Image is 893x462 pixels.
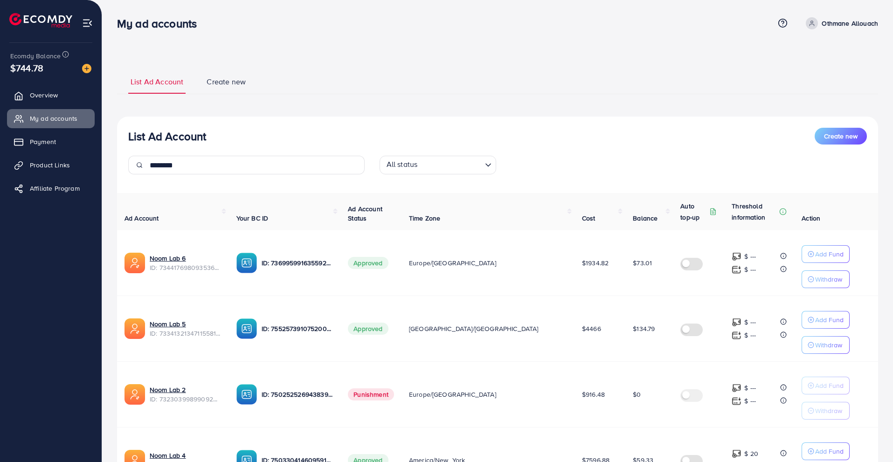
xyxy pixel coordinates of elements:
[150,329,222,338] span: ID: 7334132134711558146
[262,323,333,334] p: ID: 7552573910752002064
[10,61,43,75] span: $744.78
[150,451,186,460] a: Noom Lab 4
[822,18,878,29] p: Othmane Allouach
[815,274,842,285] p: Withdraw
[150,319,222,338] div: <span class='underline'>Noom Lab 5</span></br>7334132134711558146
[348,323,388,335] span: Approved
[150,394,222,404] span: ID: 7323039989909209089
[82,64,91,73] img: image
[732,331,741,340] img: top-up amount
[732,396,741,406] img: top-up amount
[262,389,333,400] p: ID: 7502525269438398465
[348,204,382,223] span: Ad Account Status
[7,132,95,151] a: Payment
[633,390,641,399] span: $0
[30,184,80,193] span: Affiliate Program
[30,137,56,146] span: Payment
[409,214,440,223] span: Time Zone
[744,382,756,393] p: $ ---
[125,214,159,223] span: Ad Account
[30,160,70,170] span: Product Links
[236,253,257,273] img: ic-ba-acc.ded83a64.svg
[125,384,145,405] img: ic-ads-acc.e4c84228.svg
[802,402,850,420] button: Withdraw
[262,257,333,269] p: ID: 7369959916355928081
[125,318,145,339] img: ic-ads-acc.e4c84228.svg
[582,258,609,268] span: $1934.82
[30,90,58,100] span: Overview
[150,385,186,394] a: Noom Lab 2
[150,385,222,404] div: <span class='underline'>Noom Lab 2</span></br>7323039989909209089
[385,157,420,172] span: All status
[150,263,222,272] span: ID: 7344176980935360513
[815,446,844,457] p: Add Fund
[128,130,206,143] h3: List Ad Account
[802,311,850,329] button: Add Fund
[30,114,77,123] span: My ad accounts
[236,384,257,405] img: ic-ba-acc.ded83a64.svg
[802,377,850,394] button: Add Fund
[150,319,186,329] a: Noom Lab 5
[732,265,741,275] img: top-up amount
[744,395,756,407] p: $ ---
[744,317,756,328] p: $ ---
[680,200,707,223] p: Auto top-up
[802,17,878,29] a: Othmane Allouach
[802,336,850,354] button: Withdraw
[236,318,257,339] img: ic-ba-acc.ded83a64.svg
[409,324,539,333] span: [GEOGRAPHIC_DATA]/[GEOGRAPHIC_DATA]
[207,76,246,87] span: Create new
[380,156,496,174] div: Search for option
[815,248,844,260] p: Add Fund
[744,264,756,275] p: $ ---
[7,109,95,128] a: My ad accounts
[420,158,481,172] input: Search for option
[824,131,858,141] span: Create new
[744,330,756,341] p: $ ---
[802,270,850,288] button: Withdraw
[131,76,183,87] span: List Ad Account
[82,18,93,28] img: menu
[117,17,204,30] h3: My ad accounts
[815,405,842,416] p: Withdraw
[9,13,72,28] img: logo
[732,449,741,459] img: top-up amount
[7,156,95,174] a: Product Links
[815,314,844,325] p: Add Fund
[815,128,867,145] button: Create new
[744,251,756,262] p: $ ---
[7,179,95,198] a: Affiliate Program
[409,390,496,399] span: Europe/[GEOGRAPHIC_DATA]
[150,254,222,273] div: <span class='underline'>Noom Lab 6</span></br>7344176980935360513
[409,258,496,268] span: Europe/[GEOGRAPHIC_DATA]
[802,442,850,460] button: Add Fund
[802,214,820,223] span: Action
[732,383,741,393] img: top-up amount
[236,214,269,223] span: Your BC ID
[802,245,850,263] button: Add Fund
[744,448,758,459] p: $ 20
[633,258,652,268] span: $73.01
[732,317,741,327] img: top-up amount
[815,380,844,391] p: Add Fund
[348,257,388,269] span: Approved
[633,214,658,223] span: Balance
[10,51,61,61] span: Ecomdy Balance
[853,420,886,455] iframe: Chat
[348,388,394,400] span: Punishment
[732,252,741,262] img: top-up amount
[150,254,186,263] a: Noom Lab 6
[582,214,595,223] span: Cost
[633,324,655,333] span: $134.79
[582,324,601,333] span: $4466
[125,253,145,273] img: ic-ads-acc.e4c84228.svg
[7,86,95,104] a: Overview
[815,339,842,351] p: Withdraw
[582,390,605,399] span: $916.48
[732,200,777,223] p: Threshold information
